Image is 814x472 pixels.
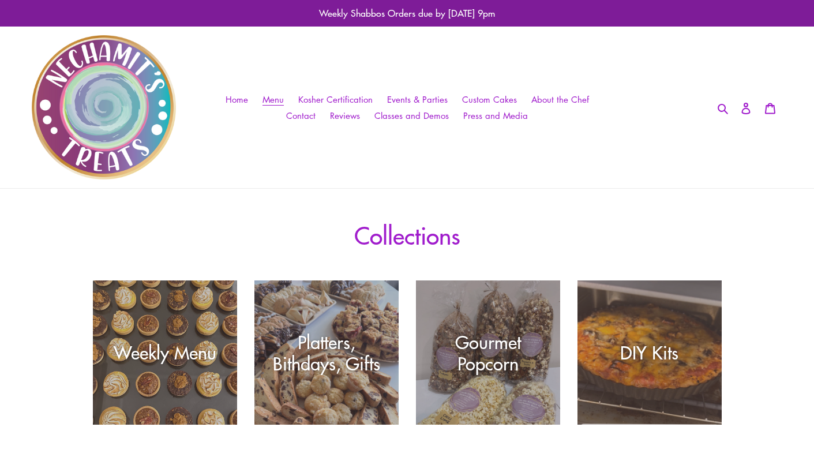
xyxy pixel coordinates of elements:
[93,220,722,249] h1: Collections
[32,35,176,179] img: Nechamit&#39;s Treats
[220,91,254,108] a: Home
[531,93,589,106] span: About the Chef
[387,93,448,106] span: Events & Parties
[93,342,237,364] div: Weekly Menu
[324,107,366,124] a: Reviews
[226,93,248,106] span: Home
[280,107,321,124] a: Contact
[463,110,528,122] span: Press and Media
[526,91,595,108] a: About the Chef
[298,93,373,106] span: Kosher Certification
[462,93,517,106] span: Custom Cakes
[330,110,360,122] span: Reviews
[93,280,237,425] a: Weekly Menu
[381,91,453,108] a: Events & Parties
[577,342,722,364] div: DIY Kits
[369,107,455,124] a: Classes and Demos
[577,280,722,425] a: DIY Kits
[257,91,290,108] a: Menu
[416,331,560,374] div: Gourmet Popcorn
[254,331,399,374] div: Platters, Bithdays, Gifts
[457,107,534,124] a: Press and Media
[254,280,399,425] a: Platters, Bithdays, Gifts
[374,110,449,122] span: Classes and Demos
[292,91,378,108] a: Kosher Certification
[456,91,523,108] a: Custom Cakes
[286,110,316,122] span: Contact
[262,93,284,106] span: Menu
[416,280,560,425] a: Gourmet Popcorn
